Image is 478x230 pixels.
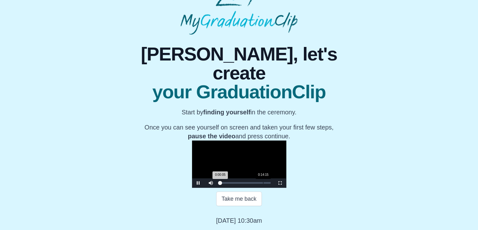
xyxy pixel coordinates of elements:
span: your GraduationClip [119,83,359,101]
button: Fullscreen [274,178,286,188]
p: [DATE] 10:30am [216,216,262,225]
p: Start by in the ceremony. [119,108,359,117]
p: Once you can see yourself on screen and taken your first few steps, and press continue. [119,123,359,141]
b: pause the video [188,133,235,140]
b: finding yourself [203,109,250,116]
button: Pause [192,178,205,188]
div: Video Player [192,141,286,188]
span: [PERSON_NAME], let's create [119,45,359,83]
button: Mute [205,178,217,188]
button: Take me back [216,192,262,206]
div: Progress Bar [220,182,271,184]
